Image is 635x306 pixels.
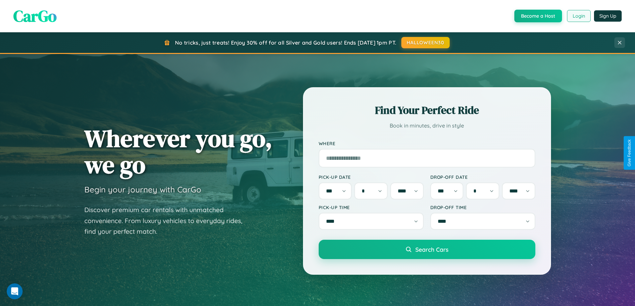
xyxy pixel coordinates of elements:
[319,204,424,210] label: Pick-up Time
[401,37,450,48] button: HALLOWEEN30
[514,10,562,22] button: Become a Host
[84,184,201,194] h3: Begin your journey with CarGo
[13,5,57,27] span: CarGo
[319,103,535,118] h2: Find Your Perfect Ride
[319,174,424,180] label: Pick-up Date
[84,204,251,237] p: Discover premium car rentals with unmatched convenience. From luxury vehicles to everyday rides, ...
[319,121,535,131] p: Book in minutes, drive in style
[84,125,272,178] h1: Wherever you go, we go
[430,204,535,210] label: Drop-off Time
[175,39,396,46] span: No tricks, just treats! Enjoy 30% off for all Silver and Gold users! Ends [DATE] 1pm PT.
[430,174,535,180] label: Drop-off Date
[567,10,591,22] button: Login
[319,240,535,259] button: Search Cars
[627,140,632,166] div: Give Feedback
[7,283,23,299] iframe: Intercom live chat
[594,10,622,22] button: Sign Up
[319,141,535,146] label: Where
[415,246,448,253] span: Search Cars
